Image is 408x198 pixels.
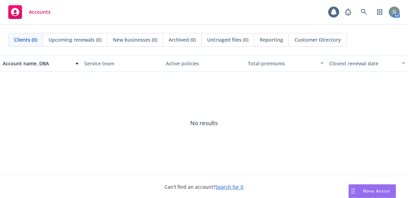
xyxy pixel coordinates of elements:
span: Reporting [260,36,283,43]
span: Can't find an account? [164,183,244,190]
span: Untriaged files (0) [207,36,248,43]
div: Drag to move [349,185,357,198]
span: Accounts [29,9,51,15]
button: Active policies [163,55,245,71]
span: Upcoming renewals (0) [49,36,101,43]
div: Account name, DBA [3,60,71,67]
a: Accounts [6,2,53,22]
span: Customer Directory [294,36,341,43]
div: Service team [84,60,160,67]
div: Total premiums [248,60,316,67]
button: Total premiums [245,55,326,71]
a: Search [357,5,371,19]
span: Archived (0) [169,36,196,43]
span: Nova Assist [363,188,390,194]
div: Active policies [166,60,242,67]
button: Nova Assist [348,184,396,198]
div: Closest renewal date [329,60,398,67]
img: photo [389,7,400,18]
a: Search for it [215,184,244,190]
span: New businesses (0) [113,36,157,43]
a: Switch app [373,5,387,19]
span: Clients (0) [14,36,37,43]
button: Service team [82,55,163,71]
button: Closest renewal date [326,55,408,71]
a: Report a Bug [341,5,355,19]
